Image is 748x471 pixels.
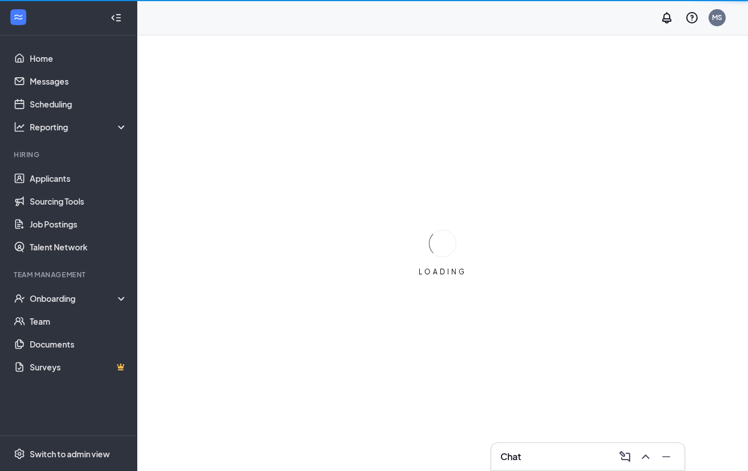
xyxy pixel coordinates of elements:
[110,12,122,23] svg: Collapse
[30,448,110,460] div: Switch to admin view
[657,448,675,466] button: Minimize
[618,450,632,464] svg: ComposeMessage
[712,13,722,22] div: MS
[14,121,25,133] svg: Analysis
[30,235,128,258] a: Talent Network
[660,11,674,25] svg: Notifications
[30,121,128,133] div: Reporting
[30,47,128,70] a: Home
[14,270,125,280] div: Team Management
[30,293,118,304] div: Onboarding
[659,450,673,464] svg: Minimize
[14,293,25,304] svg: UserCheck
[30,70,128,93] a: Messages
[30,93,128,115] a: Scheduling
[30,356,128,378] a: SurveysCrown
[414,267,471,277] div: LOADING
[30,333,128,356] a: Documents
[13,11,24,23] svg: WorkstreamLogo
[685,11,699,25] svg: QuestionInfo
[500,450,521,463] h3: Chat
[14,150,125,159] div: Hiring
[30,213,128,235] a: Job Postings
[30,310,128,333] a: Team
[636,448,655,466] button: ChevronUp
[616,448,634,466] button: ComposeMessage
[14,448,25,460] svg: Settings
[30,190,128,213] a: Sourcing Tools
[639,450,652,464] svg: ChevronUp
[30,167,128,190] a: Applicants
